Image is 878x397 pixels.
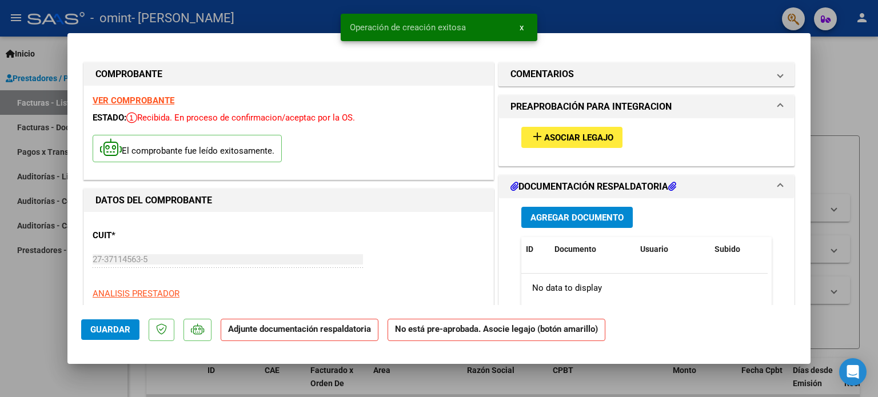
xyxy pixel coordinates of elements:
mat-expansion-panel-header: PREAPROBACIÓN PARA INTEGRACION [499,95,794,118]
a: VER COMPROBANTE [93,95,174,106]
span: Usuario [640,244,668,254]
span: Guardar [90,324,130,335]
h1: DOCUMENTACIÓN RESPALDATORIA [510,180,676,194]
span: ESTADO: [93,113,126,123]
mat-expansion-panel-header: DOCUMENTACIÓN RESPALDATORIA [499,175,794,198]
p: CUIT [93,229,210,242]
strong: DATOS DEL COMPROBANTE [95,195,212,206]
span: Agregar Documento [530,212,624,223]
h1: PREAPROBACIÓN PARA INTEGRACION [510,100,672,114]
div: No data to display [521,274,768,302]
mat-expansion-panel-header: COMENTARIOS [499,63,794,86]
span: Recibida. En proceso de confirmacion/aceptac por la OS. [126,113,355,123]
div: Open Intercom Messenger [839,358,867,386]
datatable-header-cell: Documento [550,237,636,262]
button: Agregar Documento [521,207,633,228]
button: Asociar Legajo [521,127,622,148]
strong: No está pre-aprobada. Asocie legajo (botón amarillo) [388,319,605,341]
h1: COMENTARIOS [510,67,574,81]
span: Operación de creación exitosa [350,22,466,33]
span: ID [526,244,533,254]
span: Asociar Legajo [544,133,613,143]
span: ANALISIS PRESTADOR [93,288,179,299]
mat-icon: add [530,130,544,143]
button: Guardar [81,319,139,340]
div: PREAPROBACIÓN PARA INTEGRACION [499,118,794,166]
button: x [510,17,533,38]
p: El comprobante fue leído exitosamente. [93,135,282,163]
datatable-header-cell: ID [521,237,550,262]
datatable-header-cell: Acción [767,237,824,262]
span: Subido [715,244,740,254]
strong: COMPROBANTE [95,69,162,79]
datatable-header-cell: Subido [710,237,767,262]
span: Documento [554,244,596,254]
datatable-header-cell: Usuario [636,237,710,262]
strong: Adjunte documentación respaldatoria [228,324,371,334]
span: x [520,22,524,33]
